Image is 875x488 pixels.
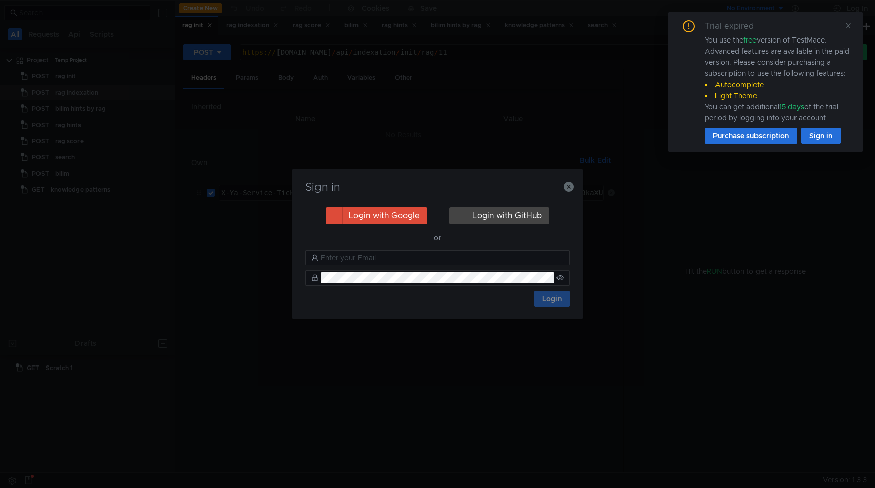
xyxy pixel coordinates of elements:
button: Purchase subscription [705,128,797,144]
li: Light Theme [705,90,851,101]
div: — or — [305,232,570,244]
li: Autocomplete [705,79,851,90]
input: Enter your Email [321,252,564,263]
div: You can get additional of the trial period by logging into your account. [705,101,851,124]
button: Sign in [801,128,841,144]
div: You use the version of TestMace. Advanced features are available in the paid version. Please cons... [705,34,851,124]
div: Trial expired [705,20,766,32]
h3: Sign in [304,181,571,193]
span: 15 days [779,102,804,111]
span: free [743,35,757,45]
button: Login with GitHub [449,207,549,224]
button: Login with Google [326,207,427,224]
